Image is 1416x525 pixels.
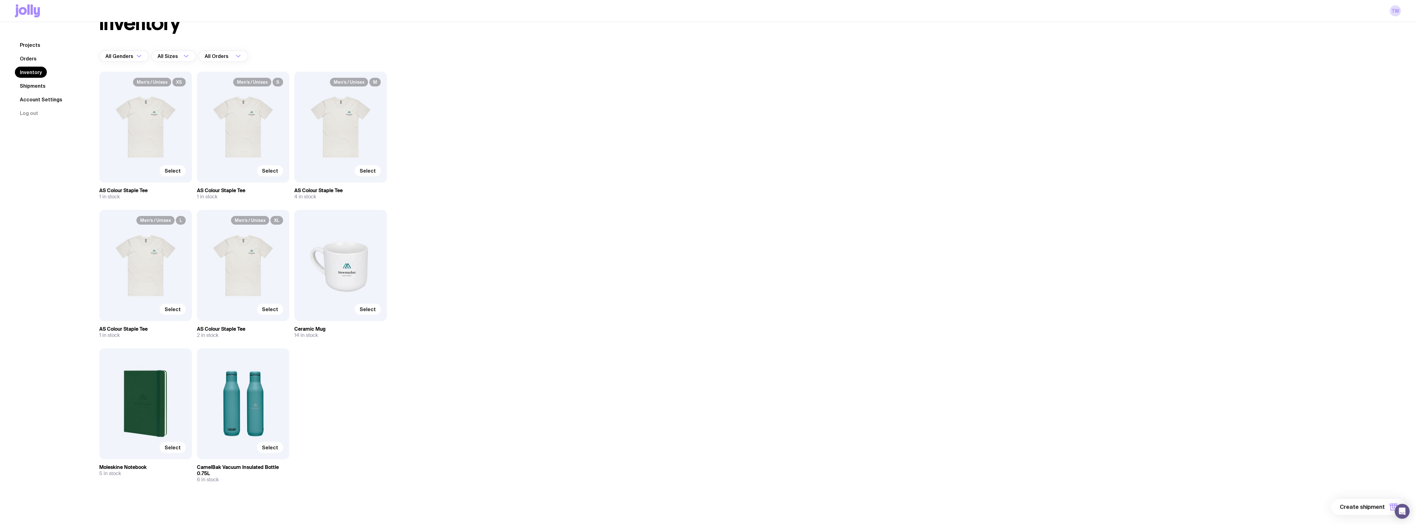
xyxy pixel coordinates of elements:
[197,326,290,332] h3: AS Colour Staple Tee
[99,332,120,338] span: 1 in stock
[165,168,181,174] span: Select
[197,464,290,477] h3: CamelBak Vacuum Insulated Bottle 0.75L
[172,78,186,86] span: XS
[294,194,316,200] span: 4 in stock
[15,53,42,64] a: Orders
[233,78,271,86] span: Men’s / Unisex
[230,51,234,62] input: Search for option
[133,78,171,86] span: Men’s / Unisex
[330,78,368,86] span: Men’s / Unisex
[99,194,120,200] span: 1 in stock
[151,51,196,62] div: Search for option
[99,470,121,477] span: 5 in stock
[198,51,248,62] div: Search for option
[105,51,135,62] span: All Genders
[262,168,278,174] span: Select
[1390,5,1401,16] a: TW
[273,78,283,86] span: S
[1331,499,1406,515] button: Create shipment
[294,326,387,332] h3: Ceramic Mug
[369,78,381,86] span: M
[15,80,51,91] a: Shipments
[165,444,181,451] span: Select
[136,216,175,225] span: Men’s / Unisex
[360,168,376,174] span: Select
[99,51,149,62] div: Search for option
[99,464,192,470] h3: Moleskine Notebook
[99,13,181,33] h1: Inventory
[231,216,269,225] span: Men’s / Unisex
[179,51,182,62] input: Search for option
[197,477,219,483] span: 6 in stock
[15,39,45,51] a: Projects
[262,306,278,312] span: Select
[99,187,192,194] h3: AS Colour Staple Tee
[15,94,67,105] a: Account Settings
[15,67,47,78] a: Inventory
[294,332,318,338] span: 14 in stock
[294,187,387,194] h3: AS Colour Staple Tee
[270,216,283,225] span: XL
[158,51,179,62] span: All Sizes
[205,51,230,62] span: All Orders
[1395,504,1410,519] div: Open Intercom Messenger
[262,444,278,451] span: Select
[99,326,192,332] h3: AS Colour Staple Tee
[197,187,290,194] h3: AS Colour Staple Tee
[176,216,186,225] span: L
[165,306,181,312] span: Select
[360,306,376,312] span: Select
[197,332,218,338] span: 2 in stock
[197,194,217,200] span: 1 in stock
[1340,503,1385,511] span: Create shipment
[15,108,43,119] button: Log out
